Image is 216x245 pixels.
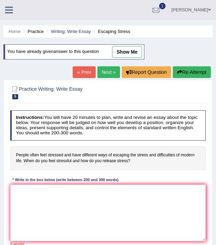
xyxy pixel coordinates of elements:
[10,110,206,140] h4: You will have 20 minutes to plan, write and revise an essay about the topic below. Your response ...
[51,29,91,34] a: Writing: Write Essay
[3,44,144,59] div: You have already given answer to this question
[10,85,132,99] h2: Practice Writing: Write Essay
[10,146,206,170] h4: People often feel stressed and have different ways of escaping the stress and difficulties of mod...
[97,66,120,78] a: Next »
[12,94,19,99] span: 5
[10,177,121,183] div: * Write in the box below (write between 200 and 300 words)
[73,66,95,78] a: « Prev
[112,46,142,58] a: show me
[92,28,130,35] li: Escaping Stress
[122,66,171,78] button: Report Question
[16,115,44,120] b: Instructions:
[159,3,166,9] span: 1
[9,29,21,34] a: Home
[22,28,44,35] li: Practice
[173,66,211,78] button: Re-Attempt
